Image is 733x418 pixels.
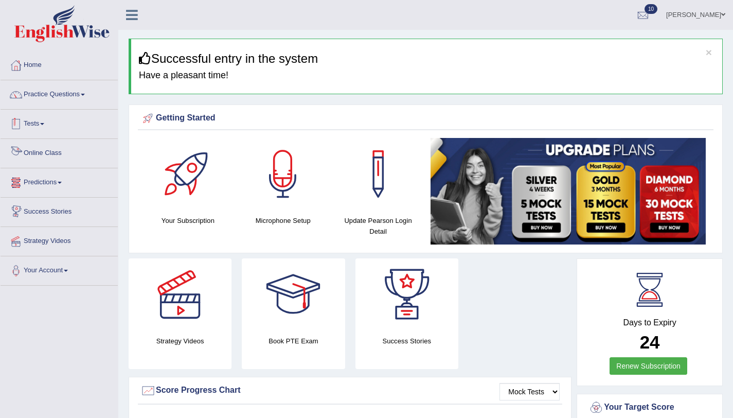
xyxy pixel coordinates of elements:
[645,4,657,14] span: 10
[640,332,660,352] b: 24
[242,336,345,346] h4: Book PTE Exam
[1,198,118,223] a: Success Stories
[431,138,706,245] img: small5.jpg
[1,168,118,194] a: Predictions
[588,400,711,415] div: Your Target Score
[140,383,560,398] div: Score Progress Chart
[610,357,687,375] a: Renew Subscription
[241,215,326,226] h4: Microphone Setup
[139,52,714,65] h3: Successful entry in the system
[146,215,230,226] h4: Your Subscription
[1,256,118,282] a: Your Account
[139,71,714,81] h4: Have a pleasant time!
[1,227,118,253] a: Strategy Videos
[588,318,711,327] h4: Days to Expiry
[336,215,421,237] h4: Update Pearson Login Detail
[706,47,712,58] button: ×
[129,336,231,346] h4: Strategy Videos
[1,110,118,135] a: Tests
[1,80,118,106] a: Practice Questions
[1,139,118,165] a: Online Class
[355,336,458,346] h4: Success Stories
[140,111,711,126] div: Getting Started
[1,51,118,77] a: Home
